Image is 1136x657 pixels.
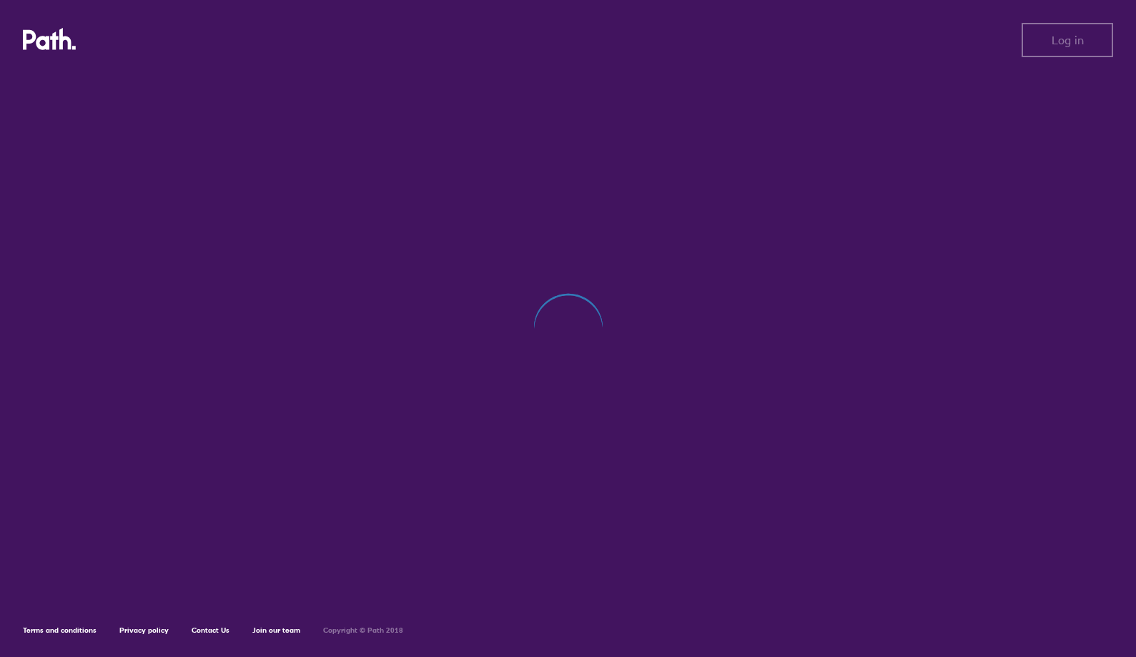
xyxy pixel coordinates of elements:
span: Log in [1052,34,1084,46]
a: Contact Us [192,626,229,635]
a: Privacy policy [119,626,169,635]
button: Log in [1022,23,1113,57]
a: Terms and conditions [23,626,97,635]
h6: Copyright © Path 2018 [323,626,403,635]
a: Join our team [252,626,300,635]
